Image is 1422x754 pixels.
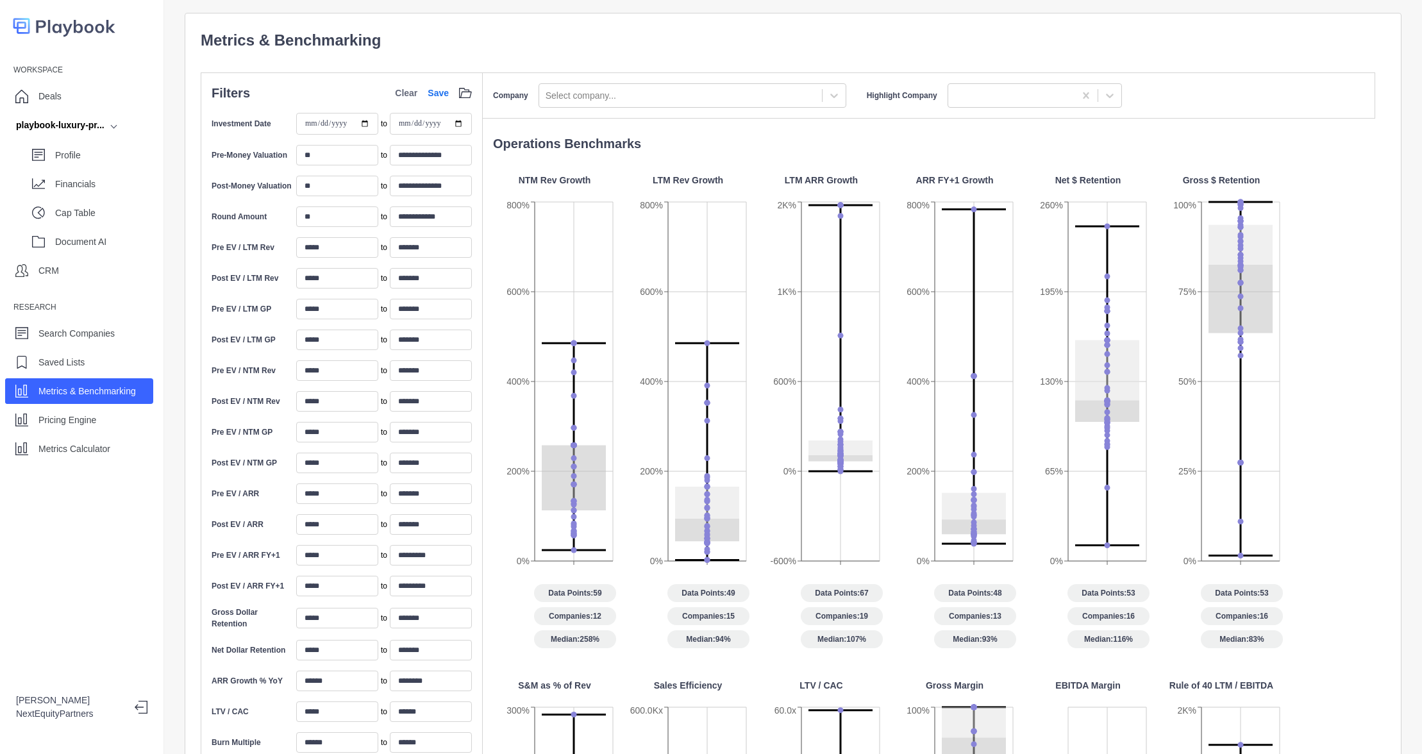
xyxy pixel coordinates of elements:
tspan: -600% [771,556,796,566]
label: ARR Growth % YoY [212,675,283,687]
span: Data Points: 53 [1067,584,1150,602]
label: Burn Multiple [212,737,261,748]
span: to [381,519,387,530]
span: Companies: 16 [1067,607,1150,625]
p: Clear [395,87,417,100]
span: to [381,211,387,222]
tspan: 0% [650,556,663,566]
span: Data Points: 67 [801,584,883,602]
span: to [381,644,387,656]
span: to [381,149,387,161]
p: ARR FY+1 Growth [916,174,994,187]
tspan: 200% [640,466,663,476]
tspan: 200% [506,466,530,476]
span: Companies: 16 [1201,607,1283,625]
tspan: 600% [773,376,796,387]
p: Net $ Retention [1055,174,1121,187]
span: to [381,488,387,499]
p: CRM [38,264,59,278]
tspan: 100% [907,705,930,716]
img: logo-colored [13,13,115,39]
p: Sales Efficiency [654,679,723,692]
tspan: 1K% [777,287,796,297]
p: Saved Lists [38,356,85,369]
label: Post EV / NTM Rev [212,396,280,407]
tspan: 200% [907,466,930,476]
span: Median: 83% [1201,630,1283,648]
p: Cap Table [55,206,153,220]
span: to [381,365,387,376]
tspan: 65% [1045,466,1063,476]
label: Post EV / LTM Rev [212,272,278,284]
tspan: 0% [917,556,930,566]
label: Highlight Company [867,90,937,101]
label: Net Dollar Retention [212,644,285,656]
tspan: 600% [506,287,530,297]
p: Metrics & Benchmarking [201,29,1385,52]
tspan: 260% [1040,200,1063,210]
tspan: 100% [1173,200,1196,210]
p: Rule of 40 LTM / EBITDA [1169,679,1273,692]
span: to [381,396,387,407]
tspan: 800% [907,200,930,210]
span: to [381,612,387,624]
p: Financials [55,178,153,191]
tspan: 2K% [777,200,796,210]
tspan: 600% [907,287,930,297]
p: NextEquityPartners [16,707,124,721]
span: Data Points: 59 [534,584,616,602]
label: Pre EV / NTM GP [212,426,272,438]
span: to [381,118,387,130]
span: Companies: 19 [801,607,883,625]
label: Pre EV / LTM GP [212,303,271,315]
label: Company [493,90,528,101]
tspan: 0% [517,556,530,566]
label: Round Amount [212,211,267,222]
span: Companies: 13 [934,607,1016,625]
p: Deals [38,90,62,103]
p: Search Companies [38,327,115,340]
tspan: 800% [506,200,530,210]
span: to [381,457,387,469]
p: LTV / CAC [799,679,842,692]
tspan: 2K% [1177,705,1196,716]
tspan: 400% [907,376,930,387]
span: Companies: 15 [667,607,749,625]
tspan: 75% [1178,287,1196,297]
span: to [381,303,387,315]
tspan: 60.0x [774,705,796,716]
tspan: 0% [1184,556,1196,566]
p: Gross $ Retention [1183,174,1260,187]
label: Post EV / ARR FY+1 [212,580,284,592]
span: Median: 93% [934,630,1016,648]
tspan: 0% [1050,556,1063,566]
span: Data Points: 53 [1201,584,1283,602]
span: to [381,580,387,592]
tspan: 400% [640,376,663,387]
p: Metrics Calculator [38,442,110,456]
label: Post EV / ARR [212,519,263,530]
span: Median: 116% [1067,630,1150,648]
span: Companies: 12 [534,607,616,625]
tspan: 130% [1040,376,1063,387]
p: [PERSON_NAME] [16,694,124,707]
a: Save [428,87,449,100]
span: to [381,675,387,687]
tspan: 0% [783,466,796,476]
p: Profile [55,149,153,162]
p: Filters [212,83,250,103]
p: LTM ARR Growth [785,174,858,187]
label: Pre-Money Valuation [212,149,287,161]
span: to [381,549,387,561]
label: LTV / CAC [212,706,249,717]
label: Pre EV / NTM Rev [212,365,276,376]
span: Median: 258% [534,630,616,648]
p: NTM Rev Growth [519,174,591,187]
span: to [381,706,387,717]
label: Investment Date [212,118,271,130]
p: LTM Rev Growth [653,174,723,187]
p: S&M as % of Rev [518,679,591,692]
tspan: 800% [640,200,663,210]
p: Pricing Engine [38,414,96,427]
label: Post-Money Valuation [212,180,292,192]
